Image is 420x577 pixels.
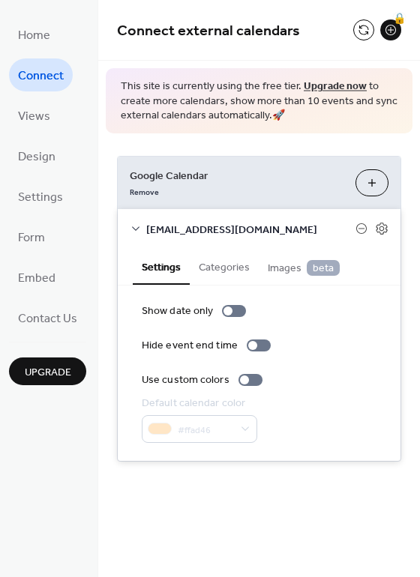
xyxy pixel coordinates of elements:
[9,301,86,334] a: Contact Us
[142,396,254,411] div: Default calendar color
[9,58,73,91] a: Connect
[259,249,349,284] button: Images beta
[268,260,340,277] span: Images
[9,139,64,172] a: Design
[9,18,59,51] a: Home
[18,105,50,129] span: Views
[18,186,63,210] span: Settings
[190,249,259,283] button: Categories
[9,180,72,213] a: Settings
[18,267,55,291] span: Embed
[142,372,229,388] div: Use custom colors
[18,24,50,48] span: Home
[9,220,54,253] a: Form
[9,357,86,385] button: Upgrade
[121,79,397,124] span: This site is currently using the free tier. to create more calendars, show more than 10 events an...
[18,145,55,169] span: Design
[133,249,190,285] button: Settings
[9,99,59,132] a: Views
[142,303,213,319] div: Show date only
[18,64,64,88] span: Connect
[117,16,300,46] span: Connect external calendars
[130,168,343,184] span: Google Calendar
[142,338,238,354] div: Hide event end time
[146,222,355,238] span: [EMAIL_ADDRESS][DOMAIN_NAME]
[9,261,64,294] a: Embed
[18,307,77,331] span: Contact Us
[304,76,367,97] a: Upgrade now
[307,260,340,276] span: beta
[130,187,159,197] span: Remove
[25,365,71,381] span: Upgrade
[18,226,45,250] span: Form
